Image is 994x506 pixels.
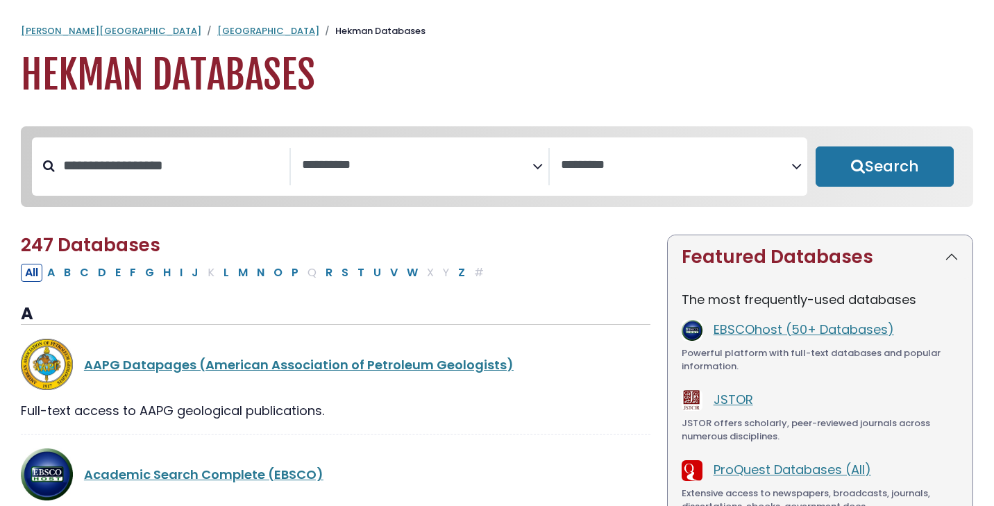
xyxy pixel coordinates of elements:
[21,263,489,280] div: Alpha-list to filter by first letter of database name
[682,346,959,373] div: Powerful platform with full-text databases and popular information.
[21,24,201,37] a: [PERSON_NAME][GEOGRAPHIC_DATA]
[668,235,972,279] button: Featured Databases
[714,321,894,338] a: EBSCOhost (50+ Databases)
[84,466,323,483] a: Academic Search Complete (EBSCO)
[21,233,160,258] span: 247 Databases
[386,264,402,282] button: Filter Results V
[369,264,385,282] button: Filter Results U
[94,264,110,282] button: Filter Results D
[219,264,233,282] button: Filter Results L
[353,264,369,282] button: Filter Results T
[84,356,514,373] a: AAPG Datapages (American Association of Petroleum Geologists)
[816,146,954,187] button: Submit for Search Results
[21,24,973,38] nav: breadcrumb
[714,391,753,408] a: JSTOR
[159,264,175,282] button: Filter Results H
[682,416,959,444] div: JSTOR offers scholarly, peer-reviewed journals across numerous disciplines.
[43,264,59,282] button: Filter Results A
[714,461,871,478] a: ProQuest Databases (All)
[21,401,650,420] div: Full-text access to AAPG geological publications.
[287,264,303,282] button: Filter Results P
[21,52,973,99] h1: Hekman Databases
[21,264,42,282] button: All
[141,264,158,282] button: Filter Results G
[403,264,422,282] button: Filter Results W
[21,126,973,207] nav: Search filters
[302,158,532,173] textarea: Search
[454,264,469,282] button: Filter Results Z
[60,264,75,282] button: Filter Results B
[21,304,650,325] h3: A
[337,264,353,282] button: Filter Results S
[269,264,287,282] button: Filter Results O
[217,24,319,37] a: [GEOGRAPHIC_DATA]
[682,290,959,309] p: The most frequently-used databases
[321,264,337,282] button: Filter Results R
[76,264,93,282] button: Filter Results C
[187,264,203,282] button: Filter Results J
[126,264,140,282] button: Filter Results F
[253,264,269,282] button: Filter Results N
[176,264,187,282] button: Filter Results I
[234,264,252,282] button: Filter Results M
[319,24,426,38] li: Hekman Databases
[55,154,289,177] input: Search database by title or keyword
[111,264,125,282] button: Filter Results E
[561,158,791,173] textarea: Search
